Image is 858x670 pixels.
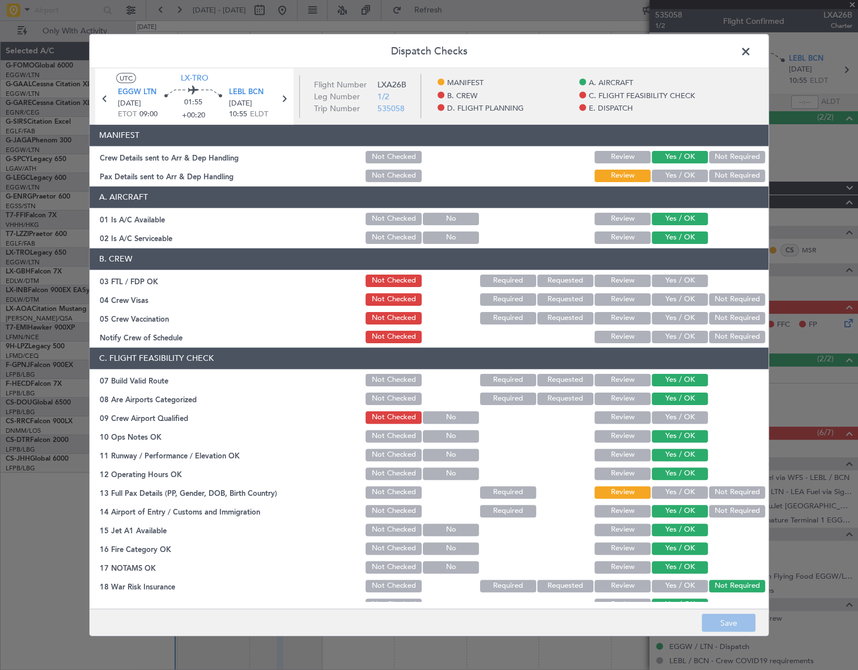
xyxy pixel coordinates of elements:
[594,231,651,243] button: Review
[652,311,708,324] button: Yes / OK
[652,274,708,286] button: Yes / OK
[709,311,765,324] button: Not Required
[652,579,708,592] button: Yes / OK
[709,330,765,343] button: Not Required
[594,448,651,461] button: Review
[594,274,651,286] button: Review
[709,579,765,592] button: Not Required
[652,542,708,554] button: Yes / OK
[90,34,768,68] header: Dispatch Checks
[594,212,651,225] button: Review
[594,542,651,554] button: Review
[652,293,708,305] button: Yes / OK
[594,169,651,182] button: Review
[594,523,651,536] button: Review
[652,373,708,386] button: Yes / OK
[594,373,651,386] button: Review
[652,429,708,442] button: Yes / OK
[594,150,651,163] button: Review
[652,150,708,163] button: Yes / OK
[652,561,708,573] button: Yes / OK
[709,486,765,498] button: Not Required
[594,504,651,517] button: Review
[594,411,651,423] button: Review
[594,392,651,404] button: Review
[594,579,651,592] button: Review
[589,90,695,102] span: C. FLIGHT FEASIBILITY CHECK
[594,598,651,610] button: Review
[652,467,708,479] button: Yes / OK
[652,523,708,536] button: Yes / OK
[594,561,651,573] button: Review
[709,293,765,305] button: Not Required
[709,169,765,182] button: Not Required
[709,504,765,517] button: Not Required
[652,486,708,498] button: Yes / OK
[594,486,651,498] button: Review
[652,231,708,243] button: Yes / OK
[652,504,708,517] button: Yes / OK
[594,429,651,442] button: Review
[594,467,651,479] button: Review
[652,598,708,610] button: Yes / OK
[652,392,708,404] button: Yes / OK
[594,330,651,343] button: Review
[652,212,708,225] button: Yes / OK
[652,411,708,423] button: Yes / OK
[594,311,651,324] button: Review
[652,330,708,343] button: Yes / OK
[709,150,765,163] button: Not Required
[652,169,708,182] button: Yes / OK
[594,293,651,305] button: Review
[652,448,708,461] button: Yes / OK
